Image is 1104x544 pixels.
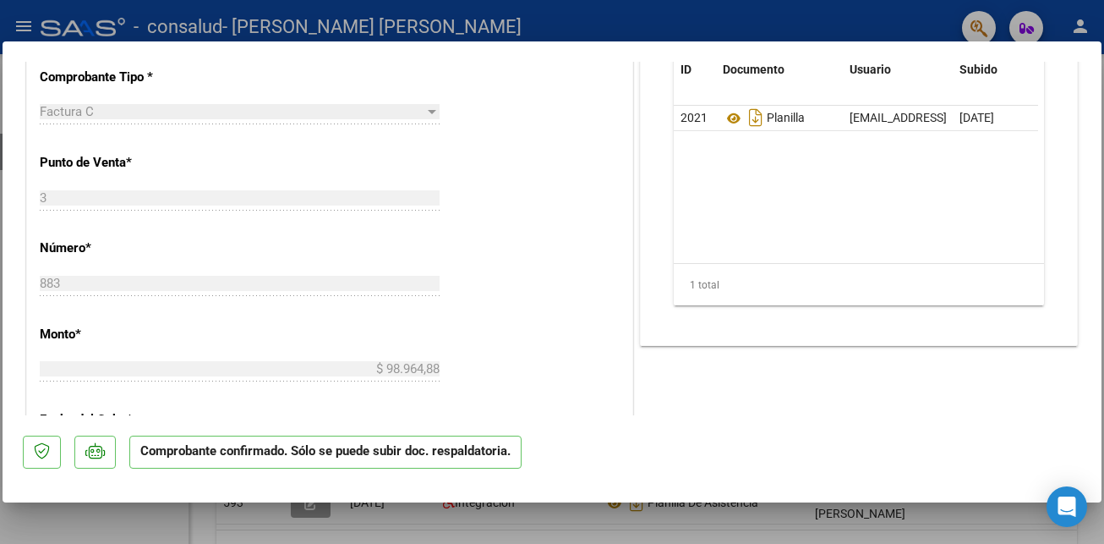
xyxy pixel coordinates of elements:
[40,104,94,119] span: Factura C
[953,52,1037,88] datatable-header-cell: Subido
[40,68,214,87] p: Comprobante Tipo *
[723,63,784,76] span: Documento
[674,264,1044,306] div: 1 total
[40,410,214,430] p: Fecha del Cpbt.
[680,63,691,76] span: ID
[959,63,997,76] span: Subido
[716,52,843,88] datatable-header-cell: Documento
[674,52,716,88] datatable-header-cell: ID
[40,325,214,344] p: Monto
[1047,486,1087,527] div: Open Intercom Messenger
[843,52,953,88] datatable-header-cell: Usuario
[723,112,805,125] span: Planilla
[959,111,994,124] span: [DATE]
[850,63,891,76] span: Usuario
[745,104,767,131] i: Descargar documento
[680,111,708,124] span: 2021
[129,436,522,469] p: Comprobante confirmado. Sólo se puede subir doc. respaldatoria.
[40,153,214,173] p: Punto de Venta
[40,239,214,258] p: Número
